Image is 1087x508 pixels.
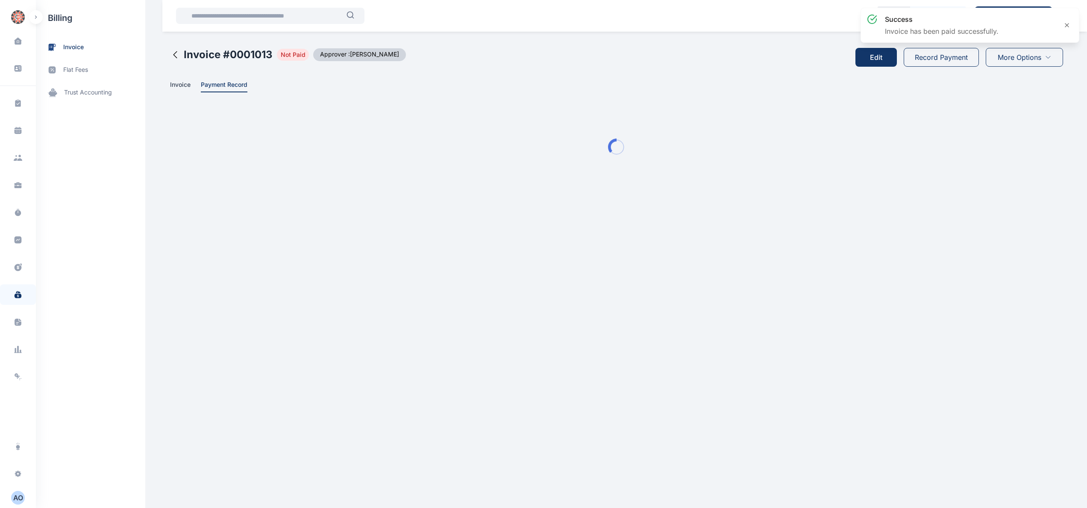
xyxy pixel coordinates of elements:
[184,48,273,62] h2: Invoice # 0001013
[170,81,191,90] span: Invoice
[11,491,25,505] button: AO
[63,65,88,74] span: flat fees
[855,41,904,74] a: Edit
[313,48,406,61] span: Approver : [PERSON_NAME]
[36,81,145,104] a: trust accounting
[201,81,247,90] span: Payment Record
[64,88,112,97] span: trust accounting
[36,36,145,59] a: invoice
[63,43,84,52] span: invoice
[11,493,25,503] div: A O
[904,48,979,67] button: Record Payment
[885,26,999,36] p: Invoice has been paid successfully.
[885,14,999,24] h3: success
[998,52,1041,62] span: More Options
[5,491,31,505] button: AO
[277,49,309,61] span: Not Paid
[36,59,145,81] a: flat fees
[855,48,897,67] button: Edit
[904,41,979,74] a: Record Payment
